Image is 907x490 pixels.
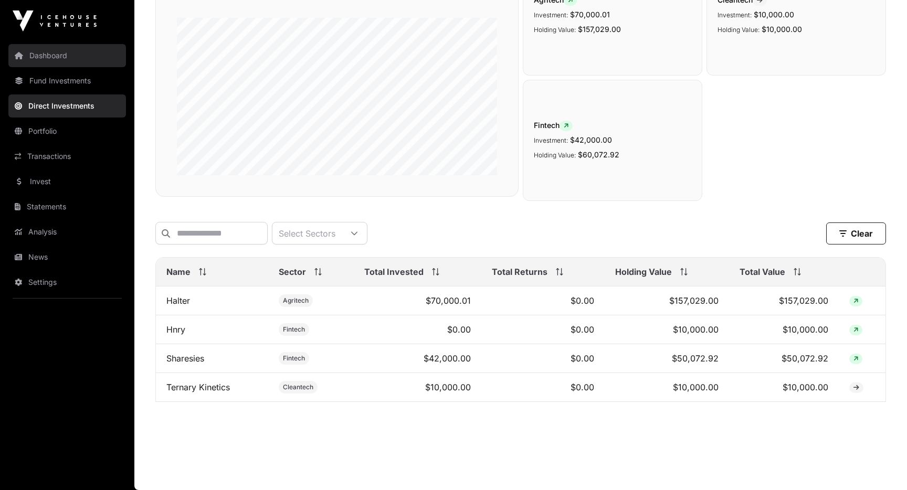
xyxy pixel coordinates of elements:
[279,265,306,278] span: Sector
[718,11,752,19] span: Investment:
[8,69,126,92] a: Fund Investments
[166,295,190,306] a: Halter
[283,296,309,305] span: Agritech
[283,325,305,334] span: Fintech
[729,315,839,344] td: $10,000.00
[354,286,482,315] td: $70,000.01
[578,150,619,159] span: $60,072.92
[8,195,126,218] a: Statements
[729,373,839,402] td: $10,000.00
[534,120,691,131] span: Fintech
[570,135,612,144] span: $42,000.00
[354,344,482,373] td: $42,000.00
[166,382,230,392] a: Ternary Kinetics
[8,220,126,243] a: Analysis
[166,353,204,364] a: Sharesies
[534,11,568,19] span: Investment:
[13,10,97,31] img: Icehouse Ventures Logo
[272,222,342,244] div: Select Sectors
[615,265,672,278] span: Holding Value
[754,10,794,19] span: $10,000.00
[166,265,191,278] span: Name
[8,145,126,168] a: Transactions
[481,286,604,315] td: $0.00
[605,286,729,315] td: $157,029.00
[729,286,839,315] td: $157,029.00
[492,265,547,278] span: Total Returns
[718,26,760,34] span: Holding Value:
[283,354,305,363] span: Fintech
[605,344,729,373] td: $50,072.92
[283,383,313,391] span: Cleantech
[354,315,482,344] td: $0.00
[8,271,126,294] a: Settings
[570,10,610,19] span: $70,000.01
[534,26,576,34] span: Holding Value:
[481,373,604,402] td: $0.00
[8,120,126,143] a: Portfolio
[354,373,482,402] td: $10,000.00
[534,151,576,159] span: Holding Value:
[481,344,604,373] td: $0.00
[8,170,126,193] a: Invest
[605,373,729,402] td: $10,000.00
[578,25,621,34] span: $157,029.00
[740,265,785,278] span: Total Value
[762,25,802,34] span: $10,000.00
[729,344,839,373] td: $50,072.92
[166,324,185,335] a: Hnry
[534,136,568,144] span: Investment:
[855,440,907,490] iframe: Chat Widget
[826,222,886,244] button: Clear
[481,315,604,344] td: $0.00
[364,265,424,278] span: Total Invested
[8,246,126,269] a: News
[605,315,729,344] td: $10,000.00
[8,44,126,67] a: Dashboard
[8,94,126,118] a: Direct Investments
